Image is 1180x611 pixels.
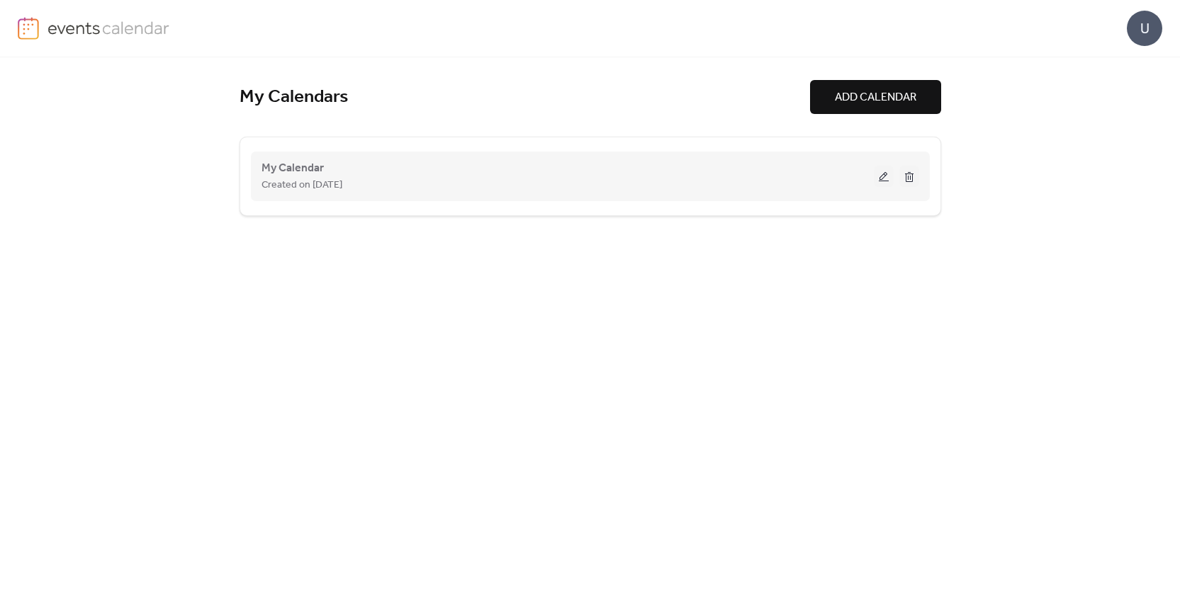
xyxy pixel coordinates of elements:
div: U [1127,11,1162,46]
span: My Calendar [262,160,324,177]
span: ADD CALENDAR [835,89,916,106]
span: Created on [DATE] [262,177,342,194]
img: logo-type [47,17,170,38]
div: My Calendars [240,86,810,109]
img: logo [18,17,39,40]
a: My Calendar [262,164,324,172]
button: ADD CALENDAR [810,80,941,114]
